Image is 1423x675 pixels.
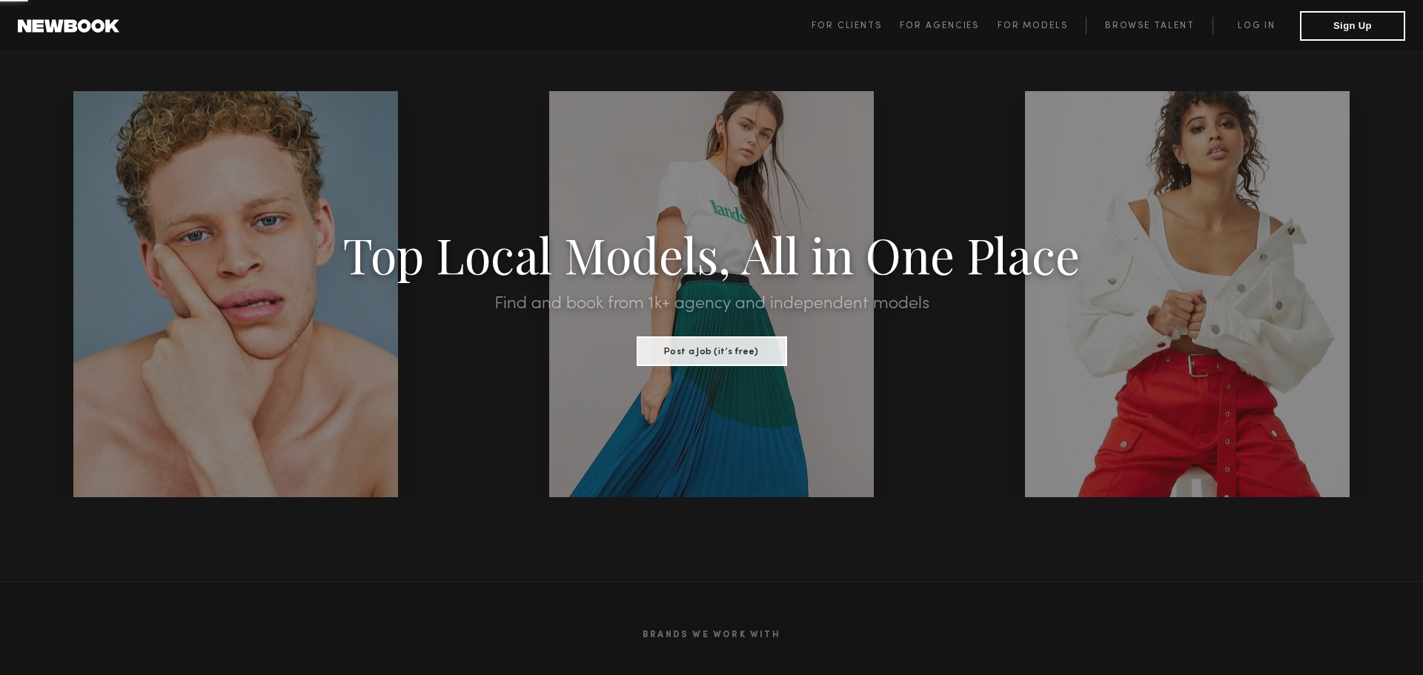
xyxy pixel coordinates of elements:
h2: Brands We Work With [267,612,1156,658]
a: Post a Job (it’s free) [637,342,787,358]
a: For Agencies [900,17,997,35]
span: For Models [998,21,1068,30]
a: For Clients [812,17,900,35]
h2: Find and book from 1k+ agency and independent models [107,295,1316,313]
button: Post a Job (it’s free) [637,336,787,366]
span: For Clients [812,21,882,30]
h1: Top Local Models, All in One Place [107,231,1316,277]
button: Sign Up [1300,11,1405,41]
span: For Agencies [900,21,979,30]
a: Log in [1213,17,1300,35]
a: For Models [998,17,1087,35]
a: Browse Talent [1086,17,1213,35]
